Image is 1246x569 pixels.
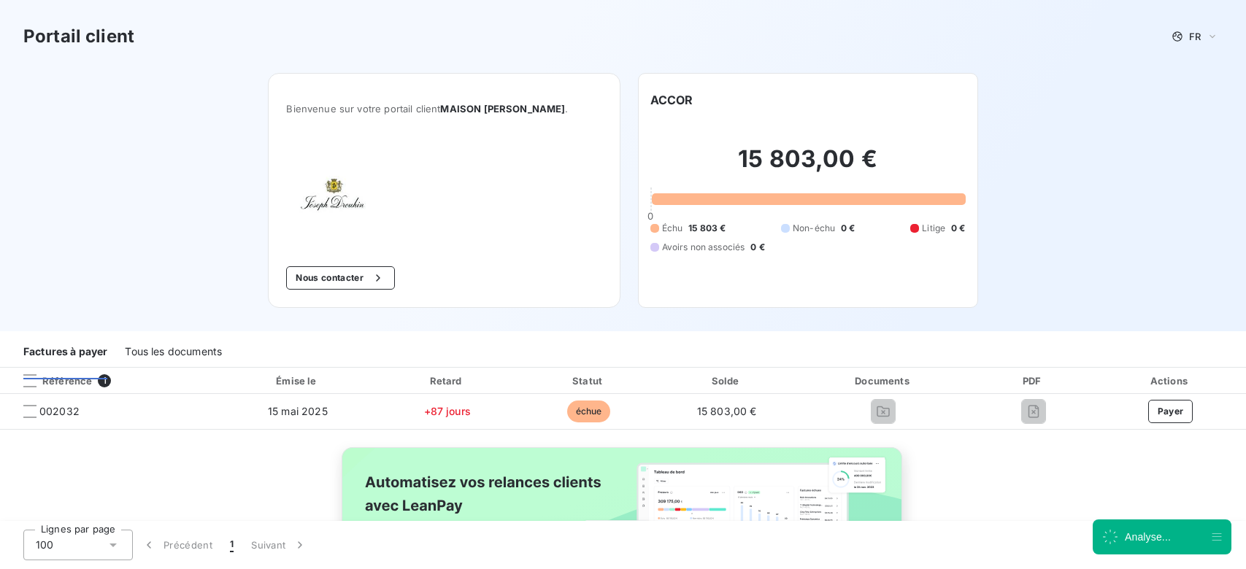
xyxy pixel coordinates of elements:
h2: 15 803,00 € [650,144,966,188]
span: +87 jours [424,405,471,417]
span: FR [1189,31,1201,42]
span: 1 [230,538,234,552]
button: Nous contacter [286,266,394,290]
span: 0 € [750,241,764,254]
button: 1 [221,530,242,560]
div: Factures à payer [23,337,107,368]
div: Retard [379,373,516,388]
div: Émise le [223,373,372,388]
div: Tous les documents [125,337,222,368]
span: Litige [922,222,945,235]
span: 100 [36,538,53,552]
span: 15 803,00 € [697,405,757,417]
span: MAISON [PERSON_NAME] [440,103,565,115]
span: Échu [662,222,683,235]
h3: Portail client [23,23,134,50]
span: Avoirs non associés [662,241,745,254]
img: Company logo [286,150,380,243]
span: 0 € [951,222,965,235]
button: Précédent [133,530,221,560]
span: 15 803 € [688,222,726,235]
h6: ACCOR [650,91,693,109]
span: 15 mai 2025 [268,405,328,417]
span: échue [567,400,611,422]
span: Bienvenue sur votre portail client . [286,103,601,115]
span: 0 [647,210,653,222]
span: 1 [98,374,111,387]
button: Suivant [242,530,316,560]
div: Statut [522,373,656,388]
span: 0 € [841,222,855,235]
span: 002032 [39,404,80,419]
span: Non-échu [793,222,835,235]
div: Référence [12,374,92,387]
div: Documents [798,373,969,388]
div: Solde [661,373,792,388]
